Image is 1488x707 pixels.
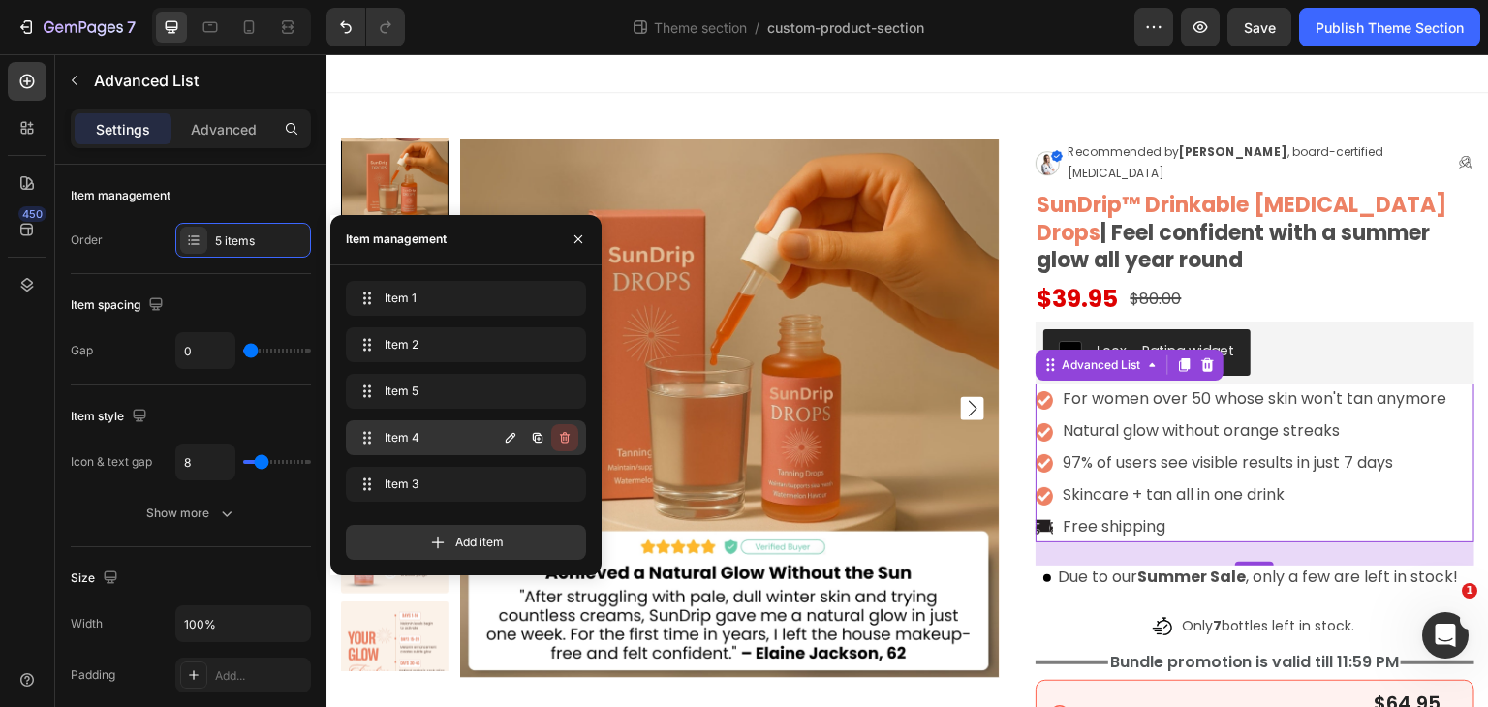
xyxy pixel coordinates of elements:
[326,54,1488,707] iframe: Design area
[191,119,257,139] p: Advanced
[176,606,310,641] input: Auto
[771,287,909,307] div: Loox - Rating widget
[215,667,306,685] div: Add...
[1299,8,1480,46] button: Publish Theme Section
[71,666,115,684] div: Padding
[18,206,46,222] div: 450
[635,343,658,366] button: Carousel Next Arrow
[385,290,540,307] span: Item 1
[71,566,122,592] div: Size
[1227,8,1291,46] button: Save
[732,302,819,320] div: Advanced List
[326,8,405,46] div: Undo/Redo
[717,511,1132,535] p: Due to our , only a few are left in stock!
[855,560,1029,584] p: Only bottles left in stock.
[385,429,494,446] span: Item 4
[71,404,151,430] div: Item style
[826,563,846,582] img: gempages_578585091983278977-eb77e6b3-5c6c-4d5f-8648-cf19e77963bc.png
[385,476,540,493] span: Item 3
[385,383,540,400] span: Item 5
[732,287,756,310] img: loox.png
[71,496,311,531] button: Show more
[742,87,1130,129] p: Recommended by , board-certified [MEDICAL_DATA]
[734,361,1123,393] div: Rich Text Editor. Editing area: main
[71,292,168,319] div: Item spacing
[1244,19,1276,36] span: Save
[71,453,152,471] div: Icon & text gap
[1316,17,1464,38] div: Publish Theme Section
[346,231,447,248] div: Item management
[215,232,306,250] div: 5 items
[709,433,728,451] img: gempages_578585091983278977-3536253e-a2a4-4147-a221-ebc865704cbd.png
[736,395,1121,423] p: 97% of users see visible results in just 7 days
[96,119,150,139] p: Settings
[1133,102,1146,114] img: gempages_578585091983278977-4d32d4cb-de00-4e63-8f51-6def50bd8569.png
[176,333,234,368] input: Auto
[762,650,912,672] p: BUY 3 GET 3 FREE
[127,15,136,39] p: 7
[711,138,1146,221] p: | Feel confident with a summer glow all year round
[1422,612,1469,659] iframe: Intercom live chat
[709,369,728,387] img: gempages_578585091983278977-3536253e-a2a4-4147-a221-ebc865704cbd.png
[709,337,728,355] img: gempages_578585091983278977-3536253e-a2a4-4147-a221-ebc865704cbd.png
[736,363,1121,391] p: Natural glow without orange streaks
[650,17,751,38] span: Theme section
[717,275,924,322] button: Loox - Rating widget
[146,504,236,523] div: Show more
[736,331,1121,359] p: For women over 50 whose skin won't tan anymore
[767,17,924,38] span: custom-product-section
[886,562,895,581] strong: 7
[1045,634,1116,663] div: $64.95
[802,230,857,261] div: $80.00
[94,69,303,92] p: Advanced List
[812,511,920,534] strong: Summer Sale
[71,342,93,359] div: Gap
[709,96,736,121] img: gempages_578585091983278977-d7824157-b9f8-4c02-b237-ce159bd7a1c7.png
[709,228,794,263] div: $39.95
[755,17,759,38] span: /
[1462,583,1477,599] span: 1
[455,534,504,551] span: Add item
[385,336,540,353] span: Item 2
[782,599,1074,619] p: Bundle promotion is valid till 11:59 PM
[176,445,234,479] input: Auto
[709,400,728,418] img: gempages_578585091983278977-3536253e-a2a4-4147-a221-ebc865704cbd.png
[71,615,103,632] div: Width
[736,459,1121,487] p: Free shipping
[711,136,1121,194] span: SunDrip™ Drinkable [MEDICAL_DATA] Drops
[71,187,170,204] div: Item management
[734,329,1123,361] div: Rich Text Editor. Editing area: main
[71,231,103,249] div: Order
[736,427,1121,455] p: Skincare + tan all in one drink
[8,8,144,46] button: 7
[853,89,962,106] strong: [PERSON_NAME]
[709,464,728,482] img: gempages_578585091983278977-07076897-e12c-4895-8b1c-159206e6872f.png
